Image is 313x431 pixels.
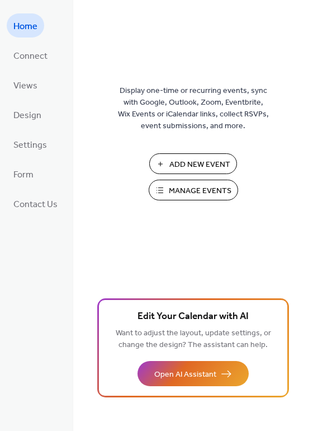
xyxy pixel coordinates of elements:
span: Connect [13,48,48,65]
span: Open AI Assistant [154,369,216,381]
span: Form [13,166,34,184]
button: Manage Events [149,180,238,200]
span: Display one-time or recurring events, sync with Google, Outlook, Zoom, Eventbrite, Wix Events or ... [118,85,269,132]
button: Add New Event [149,153,237,174]
a: Form [7,162,40,186]
a: Settings [7,132,54,156]
span: Edit Your Calendar with AI [137,309,249,325]
a: Design [7,102,48,127]
span: Home [13,18,37,35]
span: Views [13,77,37,95]
button: Open AI Assistant [137,361,249,386]
a: Connect [7,43,54,67]
span: Design [13,107,41,124]
span: Contact Us [13,196,58,213]
span: Manage Events [169,185,231,197]
a: Views [7,73,44,97]
a: Contact Us [7,191,64,215]
span: Want to adjust the layout, update settings, or change the design? The assistant can help. [116,326,271,353]
span: Add New Event [169,159,230,171]
span: Settings [13,137,47,154]
a: Home [7,13,44,38]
